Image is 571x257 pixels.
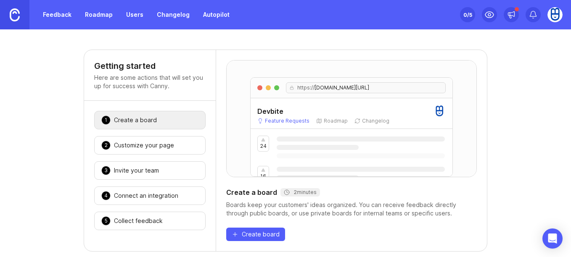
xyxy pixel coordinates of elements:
div: 4 [101,191,111,200]
p: 24 [260,143,267,149]
div: Boards keep your customers' ideas organized. You can receive feedback directly through public boa... [226,201,477,218]
h4: Getting started [94,60,206,72]
div: 1 [101,115,111,125]
div: 2 [101,141,111,150]
span: [DOMAIN_NAME][URL] [315,84,369,91]
div: Connect an integration [114,191,178,200]
p: Feature Requests [265,118,309,124]
a: Changelog [152,7,195,22]
div: 5 [101,216,111,226]
div: 0 /5 [463,9,472,21]
div: Customize your page [114,141,174,149]
span: Create board [242,230,280,239]
div: Open Intercom Messenger [542,228,563,249]
button: Create board [226,228,285,241]
div: Create a board [114,116,157,124]
div: 3 [101,166,111,175]
p: 16 [260,173,266,180]
img: devbite [433,105,446,118]
p: Here are some actions that will set you up for success with Canny. [94,73,206,90]
img: Canny Home [10,8,20,21]
img: devbite [547,7,563,22]
p: Changelog [362,118,389,124]
a: Roadmap [80,7,118,22]
a: Users [121,7,148,22]
a: Feedback [38,7,77,22]
div: 2 minutes [284,189,317,196]
a: Autopilot [198,7,235,22]
div: Create a board [226,187,477,197]
span: https:// [294,84,315,91]
div: Invite your team [114,166,159,175]
button: 0/5 [460,7,475,22]
h5: Devbite [257,106,283,116]
div: Collect feedback [114,217,163,225]
p: Roadmap [324,118,348,124]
